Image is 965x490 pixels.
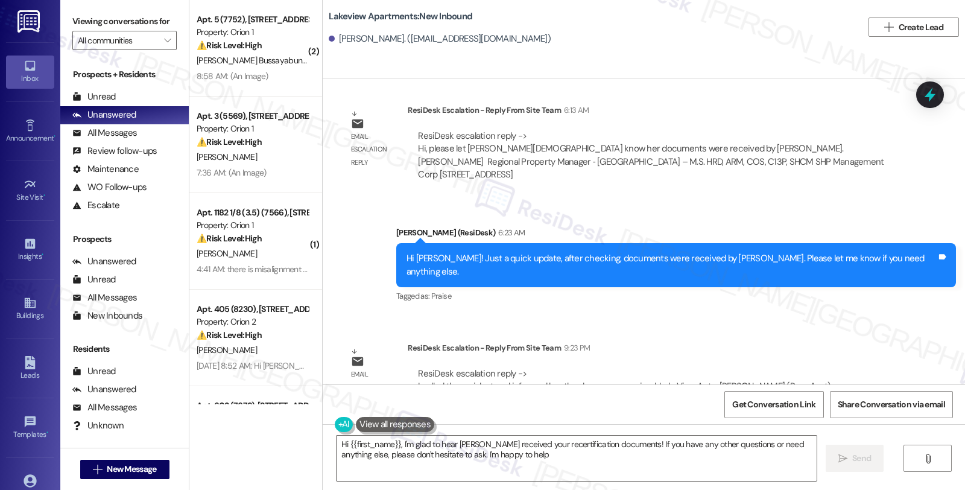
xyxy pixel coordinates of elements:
strong: ⚠️ Risk Level: High [197,329,262,340]
span: [PERSON_NAME] [197,151,257,162]
div: ResiDesk escalation reply -> Hi, please let [PERSON_NAME][DEMOGRAPHIC_DATA] know her documents we... [418,130,884,180]
div: Unanswered [72,109,136,121]
img: ResiDesk Logo [17,10,42,33]
div: Property: Orion 2 [197,316,308,328]
a: Templates • [6,412,54,444]
div: Unanswered [72,255,136,268]
div: Unread [72,273,116,286]
strong: ⚠️ Risk Level: High [197,233,262,244]
div: 9:23 PM [561,342,590,354]
div: Unread [72,365,116,378]
div: WO Follow-ups [72,181,147,194]
i:  [923,454,932,463]
div: Unknown [72,419,124,432]
div: Property: Orion 1 [197,26,308,39]
div: Hi [PERSON_NAME]! Just a quick update, after checking, documents were received by [PERSON_NAME]. ... [407,252,937,278]
div: Escalate [72,199,119,212]
a: Inbox [6,56,54,88]
div: Unanswered [72,383,136,396]
div: All Messages [72,291,137,304]
i:  [164,36,171,45]
div: 6:13 AM [561,104,589,116]
button: Create Lead [868,17,959,37]
div: 8:58 AM: (An Image) [197,71,268,81]
div: Apt. 1182 1/8 (3.5) (7566), [STREET_ADDRESS] [197,206,308,219]
span: Praise [431,291,451,301]
div: Apt. 603 (7679), [STREET_ADDRESS] [197,399,308,412]
div: All Messages [72,401,137,414]
div: 4:41 AM: there is misalignment with the door. one of the doors is not connected at all [197,264,489,275]
input: All communities [78,31,157,50]
strong: ⚠️ Risk Level: High [197,136,262,147]
span: • [43,191,45,200]
div: Review follow-ups [72,145,157,157]
span: Share Conversation via email [838,398,945,411]
button: Send [826,445,884,472]
i:  [93,465,102,474]
strong: ⚠️ Risk Level: High [197,40,262,51]
div: ResiDesk Escalation - Reply From Site Team [408,104,900,121]
div: Apt. 405 (8230), [STREET_ADDRESS][PERSON_NAME] [197,303,308,316]
div: Property: Orion 1 [197,122,308,135]
span: Send [852,452,871,465]
i:  [838,454,847,463]
div: Property: Orion 1 [197,219,308,232]
button: Get Conversation Link [724,391,823,418]
div: [PERSON_NAME] (ResiDesk) [396,226,956,243]
div: All Messages [72,127,137,139]
div: Email escalation reply [351,368,398,407]
span: [PERSON_NAME] Bussayabuntoon [197,55,318,66]
div: ResiDesk Escalation - Reply From Site Team [408,342,900,358]
span: • [46,428,48,437]
div: [PERSON_NAME]. ([EMAIL_ADDRESS][DOMAIN_NAME]) [329,33,551,45]
b: Lakeview Apartments: New Inbound [329,10,472,23]
a: Insights • [6,234,54,266]
button: Share Conversation via email [830,391,953,418]
div: Prospects + Residents [60,68,189,81]
i:  [884,22,893,32]
span: Get Conversation Link [732,398,815,411]
div: Prospects [60,233,189,246]
div: Maintenance [72,163,139,176]
div: 6:23 AM [495,226,525,239]
span: [PERSON_NAME] [197,345,257,355]
div: Apt. 3 (5569), [STREET_ADDRESS] [197,110,308,122]
span: New Message [107,463,156,476]
div: ResiDesk escalation reply -> I called the resident and informed her the docs were received. LakeV... [418,367,831,406]
div: Tagged as: [396,287,956,305]
div: 7:36 AM: (An Image) [197,167,267,178]
div: Apt. 5 (7752), [STREET_ADDRESS] [197,13,308,26]
a: Buildings [6,293,54,325]
span: • [54,132,55,141]
a: Site Visit • [6,174,54,207]
button: New Message [80,460,169,479]
div: New Inbounds [72,310,142,322]
span: [PERSON_NAME] [197,248,257,259]
label: Viewing conversations for [72,12,177,31]
div: Residents [60,343,189,355]
a: Leads [6,352,54,385]
textarea: Hi {{first_name}}, I'm glad to hear [PERSON_NAME] received your recertification documents! If you... [337,436,817,481]
div: Unread [72,91,116,103]
span: Create Lead [899,21,943,34]
span: • [42,250,43,259]
div: Email escalation reply [351,130,398,169]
